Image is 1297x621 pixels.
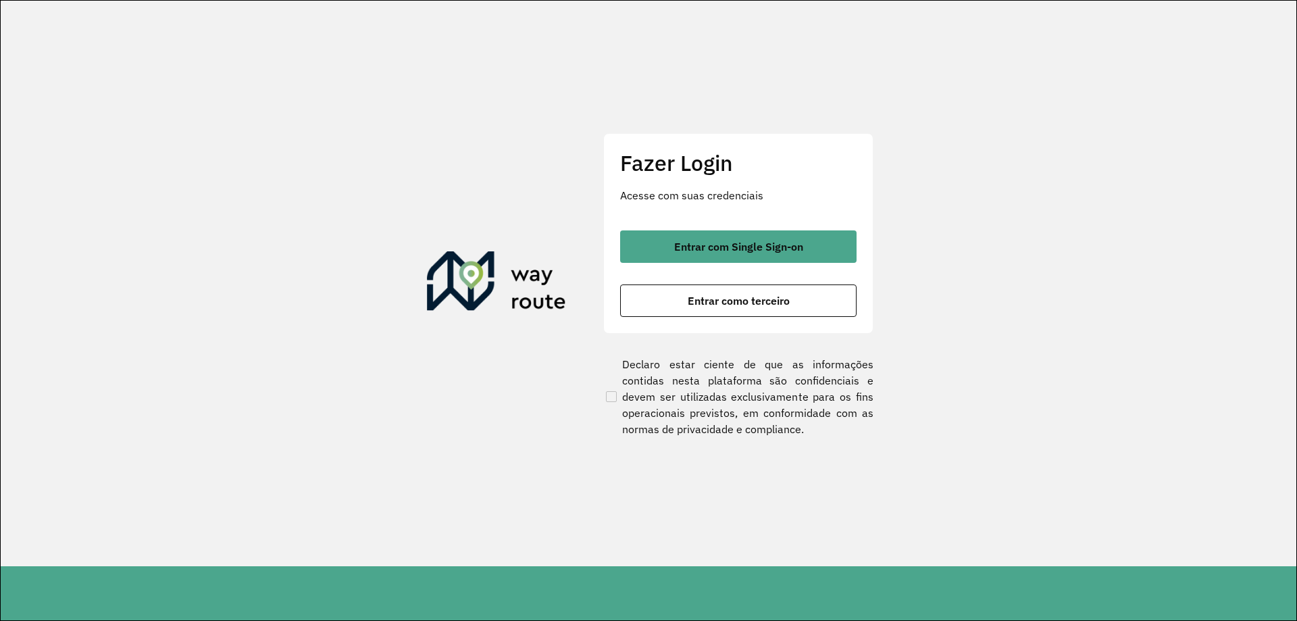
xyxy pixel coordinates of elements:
img: Roteirizador AmbevTech [427,251,566,316]
h2: Fazer Login [620,150,857,176]
p: Acesse com suas credenciais [620,187,857,203]
span: Entrar como terceiro [688,295,790,306]
button: button [620,230,857,263]
span: Entrar com Single Sign-on [674,241,803,252]
button: button [620,284,857,317]
label: Declaro estar ciente de que as informações contidas nesta plataforma são confidenciais e devem se... [603,356,873,437]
